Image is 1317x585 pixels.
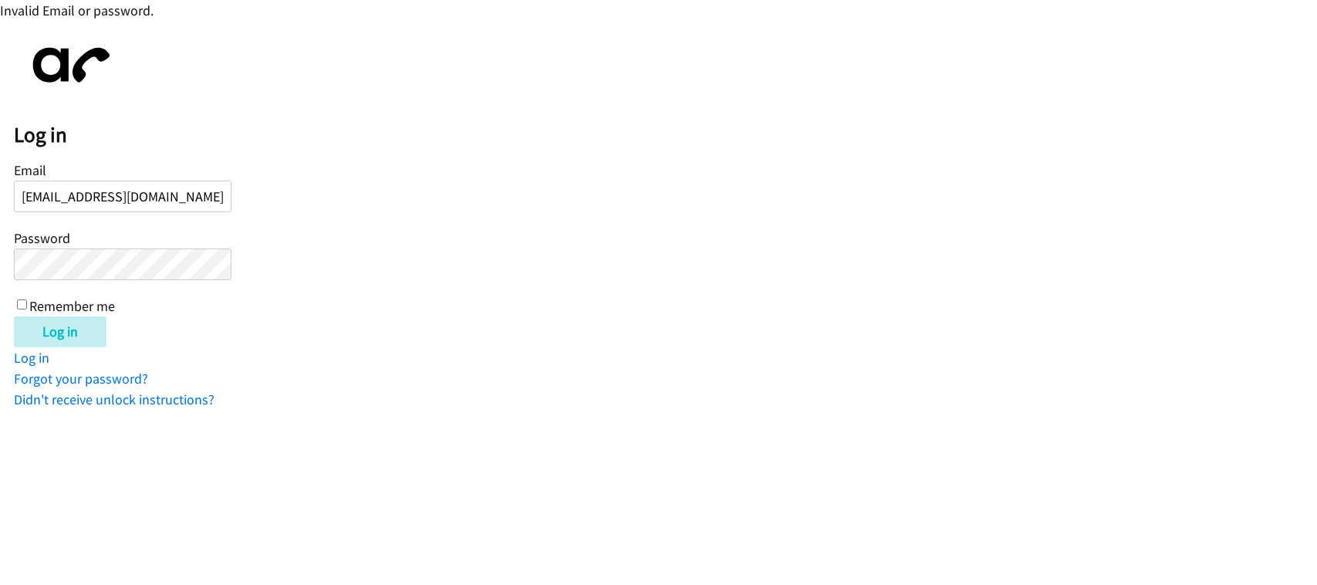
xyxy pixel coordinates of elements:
[29,297,115,315] label: Remember me
[14,391,214,408] a: Didn't receive unlock instructions?
[14,349,49,367] a: Log in
[14,370,148,387] a: Forgot your password?
[14,122,1317,148] h2: Log in
[14,161,46,179] label: Email
[14,316,106,347] input: Log in
[14,229,70,247] label: Password
[14,35,122,96] img: aphone-8a226864a2ddd6a5e75d1ebefc011f4aa8f32683c2d82f3fb0802fe031f96514.svg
